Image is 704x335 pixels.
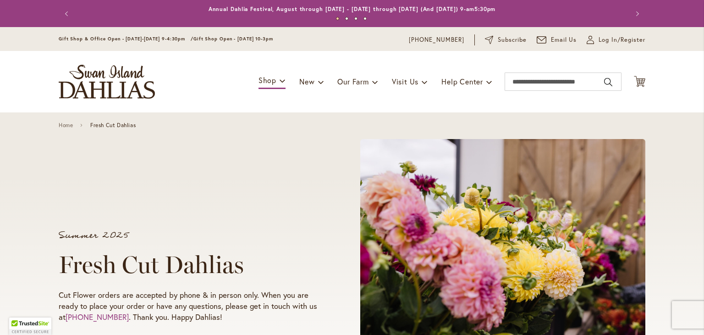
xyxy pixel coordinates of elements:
span: Our Farm [337,77,368,86]
button: 1 of 4 [336,17,339,20]
div: TrustedSite Certified [9,318,51,335]
a: [PHONE_NUMBER] [409,35,464,45]
a: Email Us [537,35,577,45]
span: Email Us [551,35,577,45]
span: Log In/Register [599,35,645,45]
span: Subscribe [498,35,527,45]
span: Shop [258,75,276,85]
button: 2 of 4 [345,17,348,20]
a: Annual Dahlia Festival, August through [DATE] - [DATE] through [DATE] (And [DATE]) 9-am5:30pm [209,6,496,12]
p: Cut Flower orders are accepted by phone & in person only. When you are ready to place your order ... [59,290,325,323]
a: Home [59,122,73,128]
span: Gift Shop Open - [DATE] 10-3pm [193,36,273,42]
button: 3 of 4 [354,17,357,20]
span: Gift Shop & Office Open - [DATE]-[DATE] 9-4:30pm / [59,36,193,42]
button: Previous [59,5,77,23]
a: store logo [59,65,155,99]
span: Visit Us [392,77,418,86]
p: Summer 2025 [59,231,325,240]
a: Subscribe [485,35,527,45]
a: Log In/Register [587,35,645,45]
button: Next [627,5,645,23]
button: 4 of 4 [363,17,367,20]
h1: Fresh Cut Dahlias [59,251,325,279]
span: Help Center [441,77,483,86]
a: [PHONE_NUMBER] [66,312,129,322]
span: New [299,77,314,86]
span: Fresh Cut Dahlias [90,122,136,128]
